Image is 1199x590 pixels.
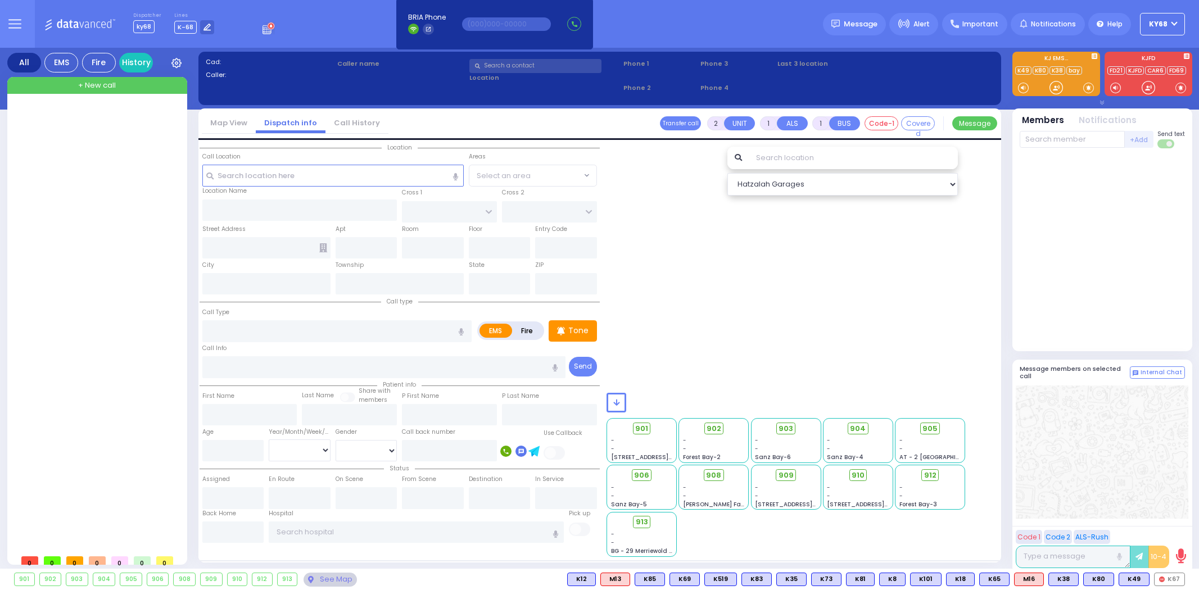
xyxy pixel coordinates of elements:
label: State [469,261,485,270]
span: Send text [1157,130,1185,138]
img: comment-alt.png [1133,370,1138,376]
span: - [899,483,903,492]
input: Search location here [202,165,464,186]
span: Call type [381,297,418,306]
span: 901 [635,423,648,434]
div: K67 [1154,573,1185,586]
button: Members [1022,114,1064,127]
label: Call back number [402,428,455,437]
span: Sanz Bay-4 [827,453,863,461]
button: Covered [901,116,935,130]
span: Important [962,19,998,29]
span: [STREET_ADDRESS][PERSON_NAME] [755,500,861,509]
label: On Scene [336,475,363,484]
span: - [611,436,614,444]
div: 913 [278,573,297,586]
a: K38 [1049,66,1065,75]
label: Lines [174,12,215,19]
span: [PERSON_NAME] Farm [683,500,749,509]
span: 903 [779,423,793,434]
label: Hospital [269,509,293,518]
label: Caller name [337,59,465,69]
div: BLS [1083,573,1114,586]
div: 906 [147,573,169,586]
div: K35 [776,573,807,586]
span: Phone 2 [623,83,696,93]
div: K519 [704,573,737,586]
label: Township [336,261,364,270]
span: - [827,444,830,453]
img: Logo [44,17,119,31]
label: Destination [469,475,503,484]
img: red-radio-icon.svg [1159,577,1165,582]
span: - [611,483,614,492]
label: Call Info [202,344,227,353]
label: Room [402,225,419,234]
div: K85 [635,573,665,586]
div: 910 [228,573,247,586]
div: K18 [946,573,975,586]
div: K69 [669,573,700,586]
div: K83 [741,573,772,586]
label: Cad: [206,57,334,67]
span: members [359,396,387,404]
span: - [827,436,830,444]
p: Tone [568,325,589,337]
div: 902 [40,573,61,586]
button: ALS-Rush [1074,530,1110,544]
small: Share with [359,387,391,395]
span: 908 [706,470,721,481]
button: BUS [829,116,860,130]
span: 905 [922,423,938,434]
a: Call History [325,117,388,128]
div: K101 [910,573,942,586]
button: Transfer call [660,116,701,130]
img: message.svg [831,20,840,28]
span: 0 [66,556,83,565]
span: - [827,483,830,492]
div: K80 [1083,573,1114,586]
span: 0 [111,556,128,565]
a: KJFD [1126,66,1144,75]
span: - [611,492,614,500]
div: BLS [741,573,772,586]
span: ky68 [1149,19,1168,29]
label: Cross 1 [402,188,422,197]
span: - [755,483,758,492]
span: 902 [707,423,721,434]
div: See map [304,573,356,587]
label: Gender [336,428,357,437]
span: Internal Chat [1141,369,1182,376]
div: 901 [15,573,34,586]
span: - [683,492,686,500]
span: Select an area [477,170,531,181]
div: K73 [811,573,841,586]
span: Phone 4 [700,83,773,93]
a: K80 [1033,66,1048,75]
a: History [119,53,153,72]
input: Search member [1020,131,1125,148]
span: - [611,444,614,453]
span: 913 [636,516,648,528]
span: 909 [779,470,794,481]
label: Fire [512,324,543,338]
span: Forest Bay-2 [683,453,721,461]
label: KJ EMS... [1012,56,1100,63]
div: K8 [879,573,906,586]
a: Map View [202,117,256,128]
a: FD69 [1167,66,1186,75]
h5: Message members on selected call [1020,365,1130,380]
span: - [683,436,686,444]
div: Fire [82,53,116,72]
label: Call Location [202,152,241,161]
span: Sanz Bay-5 [611,500,647,509]
div: M13 [600,573,630,586]
span: 0 [89,556,106,565]
button: UNIT [724,116,755,130]
label: P Last Name [502,392,539,401]
label: Dispatcher [133,12,161,19]
span: 0 [134,556,151,565]
span: Forest Bay-3 [899,500,937,509]
button: Code 2 [1044,530,1072,544]
span: Notifications [1031,19,1076,29]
